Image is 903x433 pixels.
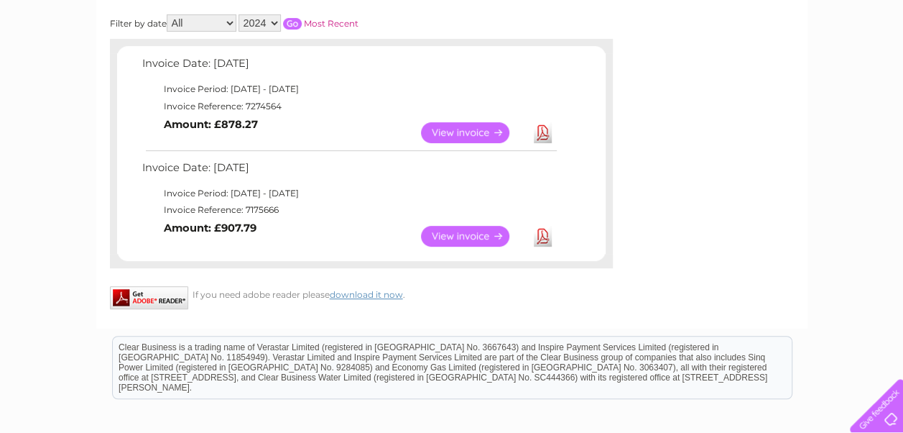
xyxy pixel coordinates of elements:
a: download it now [330,289,403,300]
td: Invoice Reference: 7175666 [139,201,559,219]
a: View [421,226,527,247]
td: Invoice Period: [DATE] - [DATE] [139,81,559,98]
a: Log out [856,61,889,72]
a: Download [534,122,552,143]
a: Download [534,226,552,247]
a: Contact [807,61,843,72]
img: logo.png [32,37,105,81]
b: Amount: £878.27 [164,118,258,131]
a: Water [650,61,677,72]
td: Invoice Reference: 7274564 [139,98,559,115]
a: Telecoms [726,61,769,72]
div: If you need adobe reader please . [110,286,613,300]
a: Energy [686,61,718,72]
td: Invoice Period: [DATE] - [DATE] [139,185,559,202]
div: Filter by date [110,14,487,32]
div: Clear Business is a trading name of Verastar Limited (registered in [GEOGRAPHIC_DATA] No. 3667643... [113,8,792,70]
a: Most Recent [304,18,358,29]
a: View [421,122,527,143]
a: Blog [778,61,799,72]
b: Amount: £907.79 [164,222,256,234]
td: Invoice Date: [DATE] [139,54,559,81]
a: 0333 014 3131 [632,7,731,25]
td: Invoice Date: [DATE] [139,158,559,185]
